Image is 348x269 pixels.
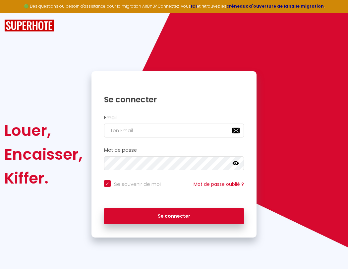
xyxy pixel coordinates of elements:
[104,124,244,137] input: Ton Email
[191,3,197,9] a: ICI
[4,166,83,190] div: Kiffer.
[4,119,83,142] div: Louer,
[104,94,244,105] h1: Se connecter
[104,147,244,153] h2: Mot de passe
[4,20,54,32] img: SuperHote logo
[4,142,83,166] div: Encaisser,
[104,208,244,225] button: Se connecter
[104,115,244,121] h2: Email
[226,3,324,9] a: créneaux d'ouverture de la salle migration
[194,181,244,188] a: Mot de passe oublié ?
